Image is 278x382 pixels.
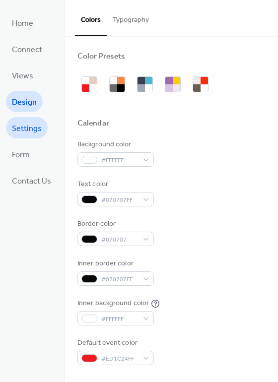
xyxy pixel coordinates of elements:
[12,95,37,110] span: Design
[77,338,152,348] div: Default event color
[77,139,152,150] div: Background color
[6,117,48,138] a: Settings
[12,16,33,31] span: Home
[77,119,109,129] div: Calendar
[12,174,51,189] span: Contact Us
[6,143,36,165] a: Form
[12,147,30,163] span: Form
[77,179,152,190] div: Text color
[6,38,48,60] a: Connect
[12,68,33,84] span: Views
[6,64,39,86] a: Views
[77,219,152,229] div: Border color
[101,195,138,205] span: #070707FF
[6,91,43,112] a: Design
[77,52,125,62] div: Color Presets
[12,42,42,58] span: Connect
[101,274,138,285] span: #070707FF
[6,12,39,33] a: Home
[101,155,138,166] span: #FFFFFF
[6,170,57,191] a: Contact Us
[101,354,138,364] span: #ED1C24FF
[77,298,149,309] div: Inner background color
[77,258,152,269] div: Inner border color
[101,314,138,324] span: #FFFFFF
[12,121,42,136] span: Settings
[101,235,138,245] span: #070707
